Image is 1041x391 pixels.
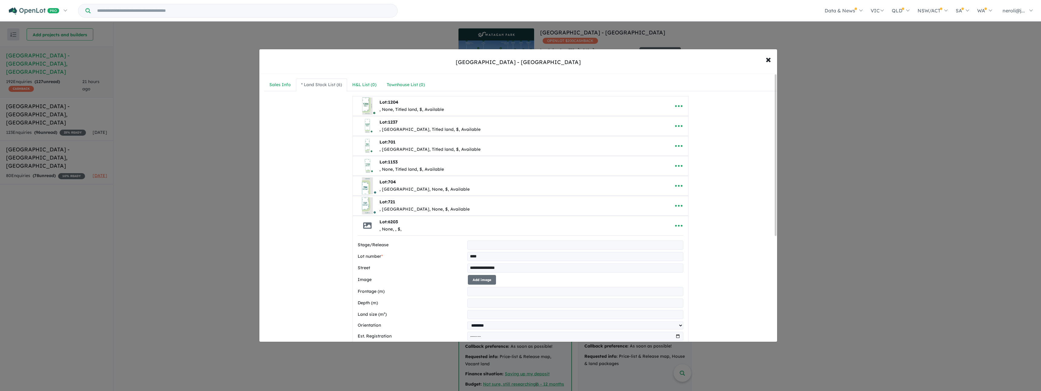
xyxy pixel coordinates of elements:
[358,299,465,307] label: Depth (m)
[388,99,398,105] span: 1204
[358,136,377,156] img: Watagan%20Park%20Estate%20-%20Cooranbong%20-%20Lot%20701___1755677927.jpg
[388,219,398,225] span: 6203
[379,99,398,105] b: Lot:
[379,126,481,133] div: , [GEOGRAPHIC_DATA], Titled land, $, Available
[388,179,396,185] span: 704
[1003,8,1025,14] span: neroli@j...
[92,4,396,17] input: Try estate name, suburb, builder or developer
[379,119,398,125] b: Lot:
[379,159,398,165] b: Lot:
[388,139,396,145] span: 701
[388,119,398,125] span: 1237
[358,264,465,272] label: Street
[456,58,581,66] div: [GEOGRAPHIC_DATA] - [GEOGRAPHIC_DATA]
[358,311,465,318] label: Land size (m²)
[379,219,398,225] b: Lot:
[352,81,376,89] div: H&L List ( 0 )
[379,166,444,173] div: , None, Titled land, $, Available
[358,116,377,136] img: Watagan%20Park%20Estate%20-%20Cooranbong%20-%20Lot%201237___1755678010.jpg
[358,176,377,195] img: Watagan%20Park%20Estate%20-%20Cooranbong%20-%20Lot%20704___1756363863.png
[379,199,395,205] b: Lot:
[379,206,470,213] div: , [GEOGRAPHIC_DATA], None, $, Available
[358,241,465,249] label: Stage/Release
[301,81,342,89] div: * Land Stock List ( 6 )
[358,96,377,116] img: Watagan%20Park%20Estate%20-%20Cooranbong%20-%20Lot%201204___1755678099.jpg
[379,179,396,185] b: Lot:
[358,333,465,340] label: Est. Registration
[468,275,496,285] button: Add image
[387,81,425,89] div: Townhouse List ( 0 )
[379,106,444,113] div: , None, Titled land, $, Available
[269,81,291,89] div: Sales Info
[379,146,481,153] div: , [GEOGRAPHIC_DATA], Titled land, $, Available
[358,196,377,215] img: Watagan%20Park%20Estate%20-%20Cooranbong%20-%20Lot%20721___1756791848.png
[358,156,377,176] img: Watagan%20Park%20Estate%20-%20Cooranbong%20-%20Lot%201153___1755677927.jpg
[766,53,771,66] span: ×
[379,139,396,145] b: Lot:
[358,276,465,283] label: Image
[358,322,465,329] label: Orientation
[388,159,398,165] span: 1153
[388,199,395,205] span: 721
[379,186,470,193] div: , [GEOGRAPHIC_DATA], None, $, Available
[358,253,465,260] label: Lot number
[379,226,402,233] div: , None, , $,
[358,288,465,295] label: Frontage (m)
[9,7,59,15] img: Openlot PRO Logo White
